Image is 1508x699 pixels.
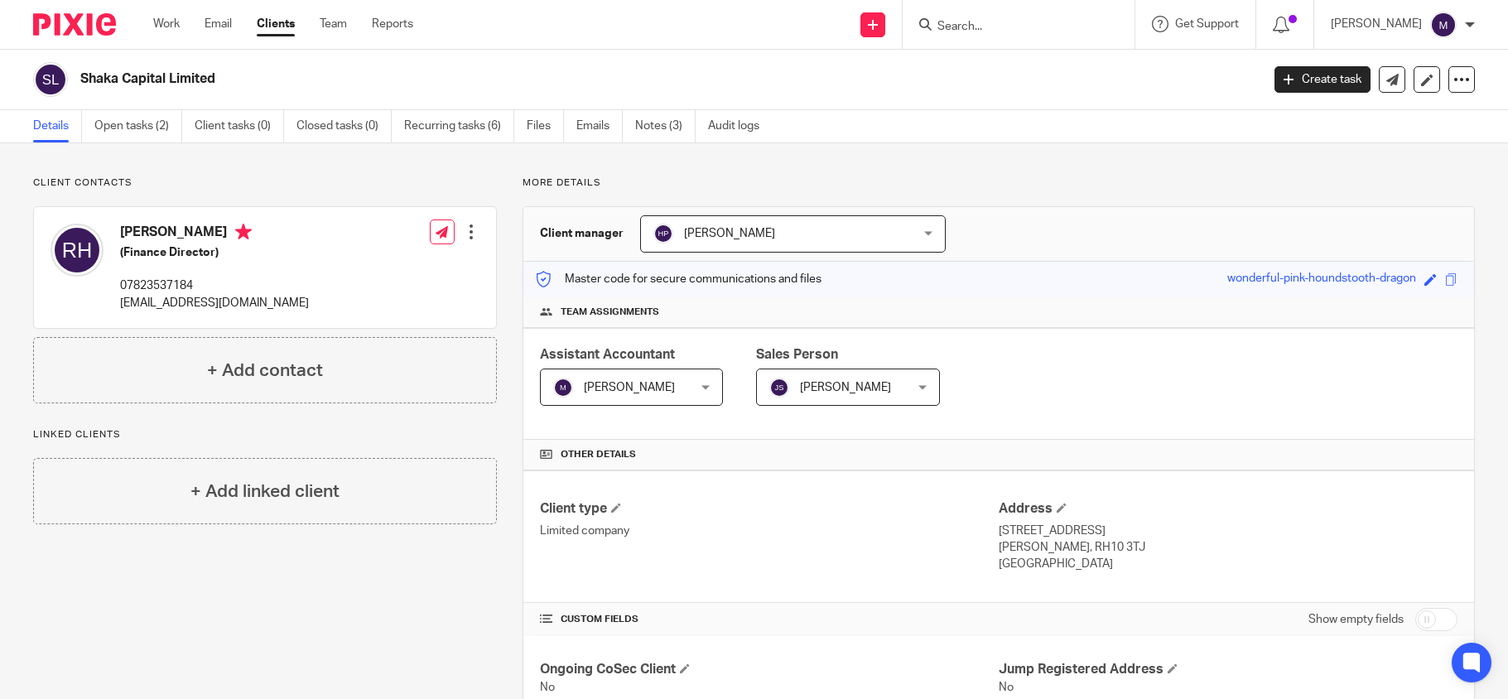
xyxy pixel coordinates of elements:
a: Audit logs [708,110,772,142]
a: Details [33,110,82,142]
span: Sales Person [756,348,838,361]
a: Closed tasks (0) [296,110,392,142]
h4: [PERSON_NAME] [120,224,309,244]
label: Show empty fields [1308,611,1404,628]
a: Notes (3) [635,110,696,142]
p: More details [523,176,1475,190]
p: [GEOGRAPHIC_DATA] [999,556,1457,572]
p: [PERSON_NAME], RH10 3TJ [999,539,1457,556]
p: Limited company [540,523,999,539]
span: [PERSON_NAME] [584,382,675,393]
span: No [999,682,1014,693]
div: wonderful-pink-houndstooth-dragon [1227,270,1416,289]
a: Work [153,16,180,32]
input: Search [936,20,1085,35]
span: Team assignments [561,306,659,319]
span: Assistant Accountant [540,348,675,361]
span: Get Support [1175,18,1239,30]
h2: Shaka Capital Limited [80,70,1016,88]
a: Team [320,16,347,32]
p: [PERSON_NAME] [1331,16,1422,32]
h4: Ongoing CoSec Client [540,661,999,678]
img: svg%3E [769,378,789,398]
a: Email [205,16,232,32]
img: svg%3E [553,378,573,398]
i: Primary [235,224,252,240]
a: Clients [257,16,295,32]
span: [PERSON_NAME] [684,228,775,239]
span: Other details [561,448,636,461]
p: [EMAIL_ADDRESS][DOMAIN_NAME] [120,295,309,311]
h4: Client type [540,500,999,518]
img: svg%3E [51,224,104,277]
img: svg%3E [1430,12,1457,38]
img: svg%3E [33,62,68,97]
h4: CUSTOM FIELDS [540,613,999,626]
a: Client tasks (0) [195,110,284,142]
img: svg%3E [653,224,673,243]
p: 07823537184 [120,277,309,294]
span: [PERSON_NAME] [800,382,891,393]
h4: Address [999,500,1457,518]
p: Master code for secure communications and files [536,271,821,287]
h3: Client manager [540,225,624,242]
a: Reports [372,16,413,32]
p: [STREET_ADDRESS] [999,523,1457,539]
h4: + Add linked client [190,479,340,504]
h4: Jump Registered Address [999,661,1457,678]
img: Pixie [33,13,116,36]
h5: (Finance Director) [120,244,309,261]
a: Recurring tasks (6) [404,110,514,142]
a: Files [527,110,564,142]
p: Client contacts [33,176,497,190]
span: No [540,682,555,693]
a: Open tasks (2) [94,110,182,142]
h4: + Add contact [207,358,323,383]
a: Emails [576,110,623,142]
a: Create task [1274,66,1371,93]
p: Linked clients [33,428,497,441]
